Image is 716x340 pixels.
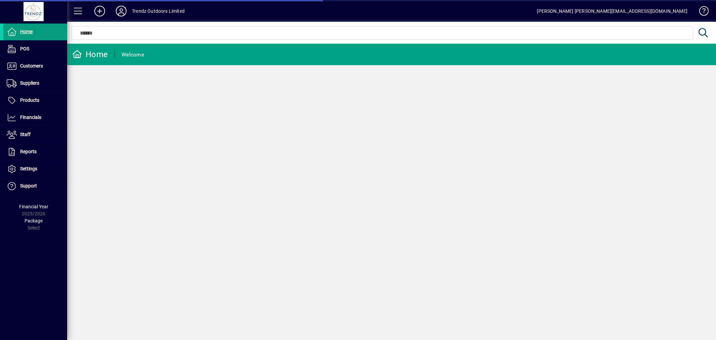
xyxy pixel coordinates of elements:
[20,97,39,103] span: Products
[3,161,67,177] a: Settings
[72,49,108,60] div: Home
[537,6,687,16] div: [PERSON_NAME] [PERSON_NAME][EMAIL_ADDRESS][DOMAIN_NAME]
[20,183,37,188] span: Support
[3,143,67,160] a: Reports
[20,166,37,171] span: Settings
[25,218,43,223] span: Package
[110,5,132,17] button: Profile
[20,46,29,51] span: POS
[122,49,144,60] div: Welcome
[3,75,67,92] a: Suppliers
[132,6,185,16] div: Trendz Outdoors Limited
[20,132,31,137] span: Staff
[3,58,67,75] a: Customers
[20,115,41,120] span: Financials
[3,41,67,57] a: POS
[20,80,39,86] span: Suppliers
[3,92,67,109] a: Products
[3,126,67,143] a: Staff
[20,29,33,34] span: Home
[20,149,37,154] span: Reports
[89,5,110,17] button: Add
[20,63,43,69] span: Customers
[3,178,67,195] a: Support
[694,1,708,23] a: Knowledge Base
[3,109,67,126] a: Financials
[19,204,48,209] span: Financial Year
